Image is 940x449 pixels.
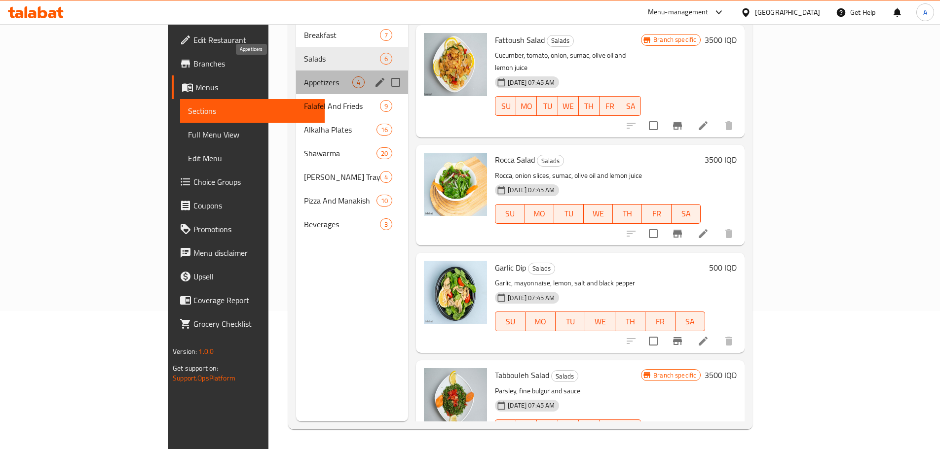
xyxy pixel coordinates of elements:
[380,31,392,40] span: 7
[380,100,392,112] div: items
[173,345,197,358] span: Version:
[560,314,582,329] span: TU
[172,265,325,288] a: Upsell
[526,311,556,331] button: MO
[666,114,689,138] button: Branch-specific-item
[697,335,709,347] a: Edit menu item
[304,218,380,230] div: Beverages
[376,195,392,207] div: items
[193,200,317,211] span: Coupons
[380,173,392,182] span: 4
[193,176,317,188] span: Choice Groups
[579,419,600,439] button: TH
[296,212,408,236] div: Beverages3
[643,223,664,244] span: Select to update
[649,35,700,44] span: Branch specific
[603,99,616,113] span: FR
[304,53,380,65] span: Salads
[562,99,575,113] span: WE
[380,171,392,183] div: items
[645,311,676,331] button: FR
[424,261,487,324] img: Garlic Dip
[697,120,709,132] a: Edit menu item
[537,96,558,116] button: TU
[537,155,564,167] div: Salads
[495,170,701,182] p: Rocca, onion slices, sumac, olive oil and lemon juice
[504,293,559,303] span: [DATE] 07:45 AM
[380,54,392,64] span: 6
[589,314,611,329] span: WE
[172,241,325,265] a: Menu disclaimer
[495,49,641,74] p: Cucumber, tomato, onion, sumac, olive oil and lemon juice
[537,419,558,439] button: TU
[624,99,637,113] span: SA
[188,129,317,140] span: Full Menu View
[600,419,620,439] button: FR
[529,207,550,221] span: MO
[172,312,325,336] a: Grocery Checklist
[193,271,317,282] span: Upsell
[554,204,583,224] button: TU
[380,53,392,65] div: items
[377,196,392,206] span: 10
[717,329,741,353] button: delete
[304,29,380,41] span: Breakfast
[195,81,317,93] span: Menus
[180,123,325,146] a: Full Menu View
[705,153,737,167] h6: 3500 IQD
[188,152,317,164] span: Edit Menu
[620,419,641,439] button: SA
[377,149,392,158] span: 20
[516,419,537,439] button: MO
[520,99,533,113] span: MO
[495,368,549,382] span: Tabbouleh Salad
[296,70,408,94] div: Appetizers4edit
[504,185,559,195] span: [DATE] 07:45 AM
[579,96,600,116] button: TH
[617,207,638,221] span: TH
[705,368,737,382] h6: 3500 IQD
[495,96,516,116] button: SU
[619,314,641,329] span: TH
[495,204,525,224] button: SU
[296,47,408,70] div: Salads6
[172,194,325,217] a: Coupons
[380,218,392,230] div: items
[193,318,317,330] span: Grocery Checklist
[551,370,578,382] div: Salads
[620,96,641,116] button: SA
[558,96,579,116] button: WE
[495,33,545,47] span: Fattoush Salad
[296,189,408,212] div: Pizza And Manakish10
[180,99,325,123] a: Sections
[642,204,671,224] button: FR
[172,217,325,241] a: Promotions
[172,52,325,75] a: Branches
[495,311,526,331] button: SU
[495,260,526,275] span: Garlic Dip
[296,23,408,47] div: Breakfast7
[537,155,564,167] span: Salads
[923,7,927,18] span: A
[613,204,642,224] button: TH
[516,96,537,116] button: MO
[588,207,609,221] span: WE
[380,220,392,229] span: 3
[193,294,317,306] span: Coverage Report
[173,372,235,384] a: Support.OpsPlatform
[304,171,380,183] div: Kalha Trays
[666,222,689,245] button: Branch-specific-item
[495,152,535,167] span: Rocca Salad
[672,204,701,224] button: SA
[495,419,516,439] button: SU
[172,75,325,99] a: Menus
[646,207,667,221] span: FR
[600,96,620,116] button: FR
[304,100,380,112] span: Falafel And Frieds
[709,261,737,275] h6: 500 IQD
[373,75,387,90] button: edit
[547,35,574,47] div: Salads
[304,195,376,207] div: Pizza And Manakish
[504,401,559,410] span: [DATE] 07:45 AM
